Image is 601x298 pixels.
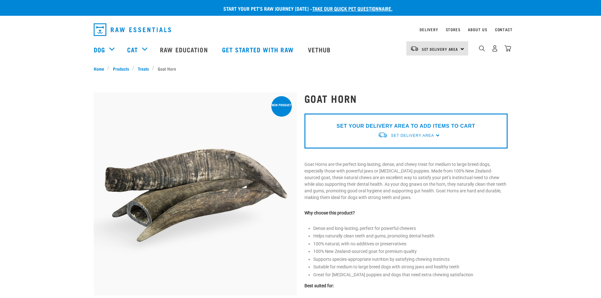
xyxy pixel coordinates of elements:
[410,46,419,51] img: van-moving.png
[313,256,508,263] li: Supports species-appropriate nutrition by satisfying chewing instincts
[313,272,508,278] li: Great for [MEDICAL_DATA] puppies and dogs that need extra chewing satisfaction
[313,233,508,239] li: Helps naturally clean teeth and gums, promoting dental health
[313,248,508,255] li: 100% New Zealand-sourced goat for premium quality
[216,37,302,62] a: Get started with Raw
[492,45,498,52] img: user.png
[391,133,434,138] span: Set Delivery Area
[154,37,215,62] a: Raw Education
[479,45,485,51] img: home-icon-1@2x.png
[89,21,513,38] nav: dropdown navigation
[313,241,508,247] li: 100% natural, with no additives or preservatives
[304,210,355,215] strong: Why choose this product?
[337,122,475,130] p: SET YOUR DELIVERY AREA TO ADD ITEMS TO CART
[94,45,105,54] a: Dog
[313,264,508,270] li: Suitable for medium to large breed dogs with strong jaws and healthy teeth
[302,37,339,62] a: Vethub
[378,132,388,138] img: van-moving.png
[94,65,508,72] nav: breadcrumbs
[504,45,511,52] img: home-icon@2x.png
[313,225,508,232] li: Dense and long-lasting, perfect for powerful chewers
[495,28,513,31] a: Contact
[446,28,461,31] a: Stores
[422,48,458,50] span: Set Delivery Area
[94,92,297,295] img: IMG 7921
[134,65,152,72] a: Treats
[420,28,438,31] a: Delivery
[468,28,487,31] a: About Us
[109,65,132,72] a: Products
[304,161,508,201] p: Goat Horns are the perfect long-lasting, dense, and chewy treat for medium to large breed dogs, e...
[127,45,138,54] a: Cat
[94,23,171,36] img: Raw Essentials Logo
[94,65,108,72] a: Home
[312,7,392,10] a: take our quick pet questionnaire.
[304,283,334,288] strong: Best suited for:
[304,93,508,104] h1: Goat Horn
